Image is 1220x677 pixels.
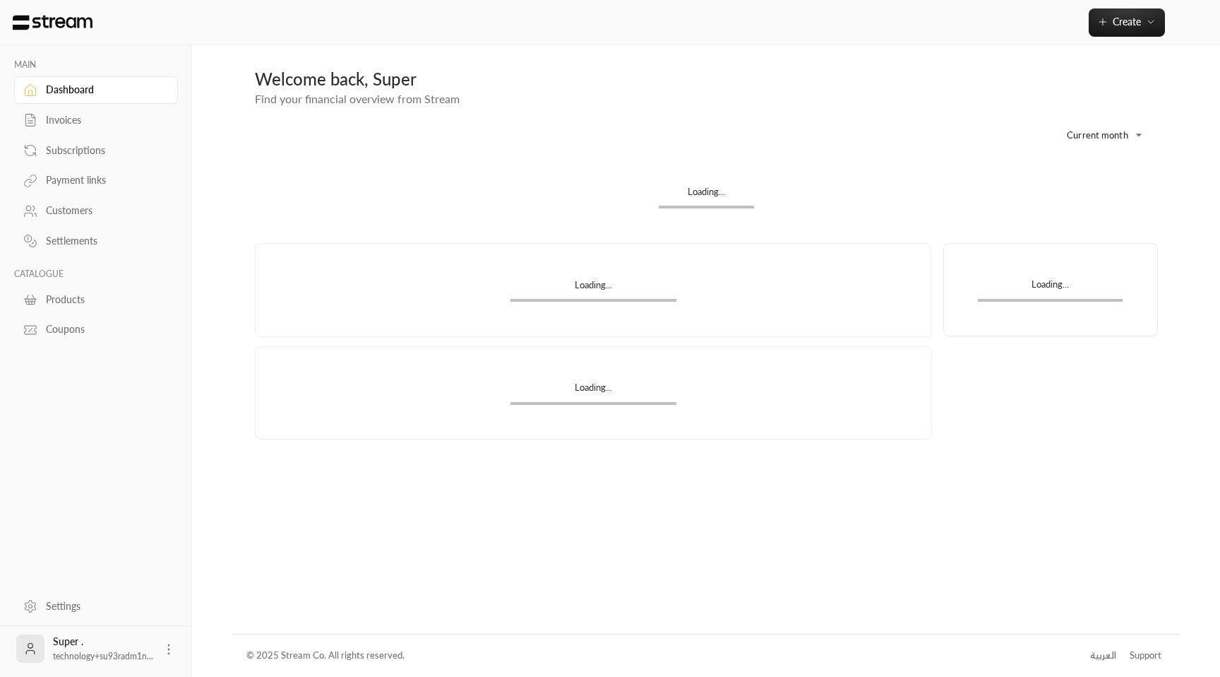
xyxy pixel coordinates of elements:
div: Settings [46,599,160,613]
a: Invoices [14,107,178,134]
div: Products [46,293,160,307]
p: CATALOGUE [14,269,178,280]
div: Coupons [46,322,160,336]
a: Settings [14,592,178,620]
a: Products [14,285,178,313]
div: العربية [1090,649,1116,663]
div: Super . [53,635,153,663]
div: Current month [1045,117,1151,153]
a: Subscriptions [14,136,178,164]
div: Loading... [510,278,676,299]
button: Create [1089,8,1165,37]
a: Support [1125,643,1166,669]
a: Payment links [14,167,178,194]
div: Customers [46,204,160,218]
img: Logo [11,15,94,30]
a: Coupons [14,316,178,343]
div: Welcome back, Super [255,68,1158,90]
div: Loading... [510,381,676,401]
div: Invoices [46,113,160,127]
span: Create [1113,16,1141,28]
a: Dashboard [14,76,178,104]
div: © 2025 Stream Co. All rights reserved. [246,649,405,663]
div: Payment links [46,173,160,187]
div: Loading... [978,278,1123,298]
div: Dashboard [46,83,160,97]
span: technology+su93radm1n... [53,651,153,661]
a: Settlements [14,228,178,255]
div: Settlements [46,234,160,248]
span: Find your financial overview from Stream [255,92,460,105]
div: Subscriptions [46,143,160,158]
a: Customers [14,197,178,225]
div: Loading... [659,185,754,206]
p: MAIN [14,59,178,71]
